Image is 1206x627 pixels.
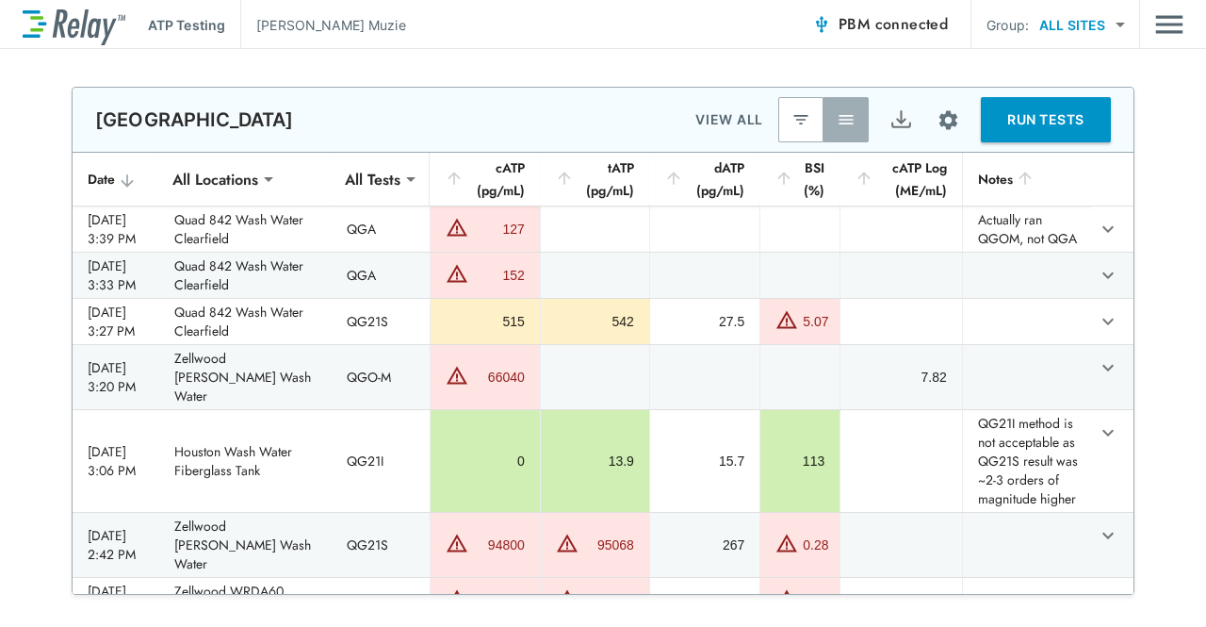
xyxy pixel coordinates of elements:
th: Date [73,153,159,206]
div: 515 [446,312,525,331]
button: expand row [1092,259,1124,291]
div: tATP (pg/mL) [555,157,634,202]
p: [PERSON_NAME] Muzie [256,15,406,35]
div: 95068 [583,536,634,554]
td: Quad 842 Wash Water Clearfield [159,206,332,252]
div: 542 [556,312,634,331]
td: QG21S [332,299,430,344]
td: QG21I [332,410,430,512]
div: [DATE] 3:33 PM [88,256,144,294]
div: 19.4 [665,591,744,610]
p: ATP Testing [148,15,225,35]
div: 113 [775,452,824,470]
div: [DATE] 3:39 PM [88,210,144,248]
td: QGO-M [332,345,430,409]
div: 267 [665,536,744,554]
div: Notes [978,168,1077,190]
p: VIEW ALL [695,108,763,131]
img: Warning [556,532,579,554]
td: Quad 842 Wash Water Clearfield [159,253,332,298]
img: Warning [446,262,468,285]
img: Export Icon [889,108,913,132]
td: Zellwood WRDA60 Wash Water [159,578,332,623]
div: 0.19 [803,591,828,610]
div: 5.07 [803,312,828,331]
div: 0 [446,452,525,470]
td: Quad 842 Wash Water Clearfield [159,299,332,344]
img: Warning [556,587,579,610]
div: [DATE] 3:27 PM [88,303,144,340]
div: 152 [473,266,525,285]
div: 0.28 [803,536,828,554]
button: PBM connected [805,6,955,43]
button: expand row [1092,352,1124,384]
div: 66040 [473,368,525,387]
img: Warning [446,364,468,387]
td: Actually ran QGOM, not QGA [962,206,1092,252]
button: expand row [1092,417,1124,449]
button: expand row [1092,305,1124,338]
img: Warning [446,216,468,239]
div: All Locations [159,160,271,198]
div: 10132 [583,591,634,610]
td: Houston Wash Water Fiberglass Tank [159,410,332,512]
div: [DATE] 2:42 PM [88,582,144,619]
div: dATP (pg/mL) [664,157,744,202]
iframe: Resource center [918,570,1187,613]
td: Zellwood [PERSON_NAME] Wash Water [159,345,332,409]
img: Latest [791,110,810,129]
div: 10113 [473,591,525,610]
div: [DATE] 3:20 PM [88,358,144,396]
td: QG21S [332,578,430,623]
span: PBM [839,11,948,38]
div: 15.7 [665,452,744,470]
div: 94800 [473,536,525,554]
img: Warning [775,532,798,554]
div: [DATE] 3:06 PM [88,442,144,480]
div: BSI (%) [774,157,824,202]
img: Warning [446,532,468,554]
td: QG21S [332,513,430,577]
td: QG21I method is not acceptable as QG21S result was ~2-3 orders of magnitude higher [962,410,1092,512]
button: Export [878,97,923,142]
div: 27.5 [665,312,744,331]
td: Zellwood [PERSON_NAME] Wash Water [159,513,332,577]
div: [DATE] 2:42 PM [88,526,144,564]
img: View All [837,110,856,129]
img: Drawer Icon [1155,7,1183,42]
td: QGA [332,253,430,298]
button: Site setup [923,95,973,145]
img: Connected Icon [812,15,831,34]
img: Warning [446,587,468,610]
div: 7.82 [856,368,947,387]
p: Group: [986,15,1029,35]
button: expand row [1092,520,1124,552]
div: All Tests [332,160,414,198]
img: Settings Icon [937,108,960,132]
img: Warning [775,308,798,331]
button: RUN TESTS [981,97,1111,142]
div: 127 [473,220,525,239]
span: connected [875,13,949,35]
td: QGA [332,206,430,252]
div: cATP Log (ME/mL) [855,157,947,202]
div: cATP (pg/mL) [445,157,525,202]
button: expand row [1092,213,1124,245]
button: Main menu [1155,7,1183,42]
p: [GEOGRAPHIC_DATA] [95,108,294,131]
img: LuminUltra Relay [23,5,125,45]
div: 13.9 [556,452,634,470]
img: Warning [775,587,798,610]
